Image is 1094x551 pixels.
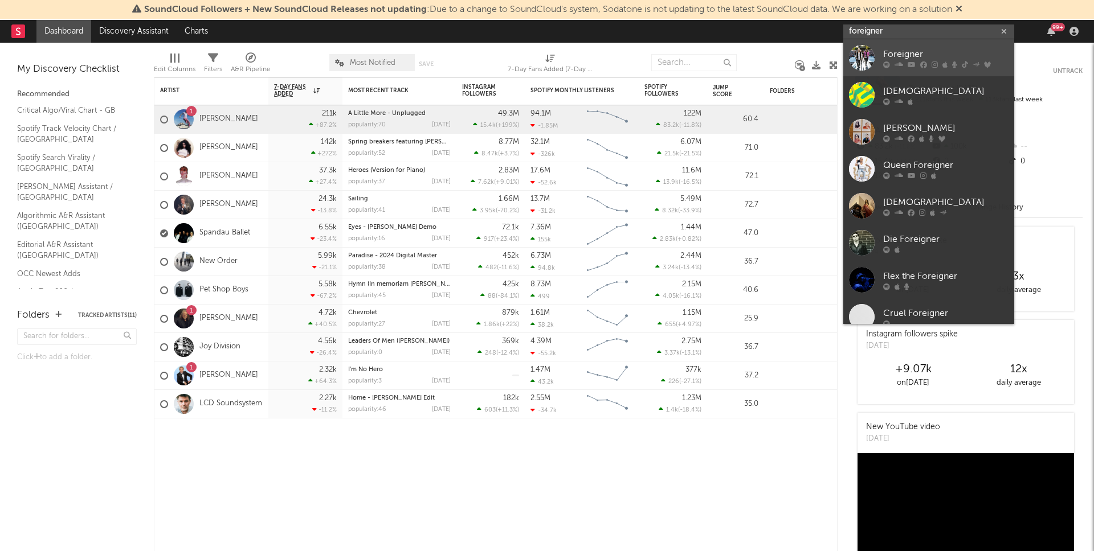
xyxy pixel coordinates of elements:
div: +27.4 % [309,178,337,186]
div: 43.2k [530,378,554,385]
div: 6.73M [530,252,551,260]
a: LCD Soundsystem [199,399,262,409]
div: popularity: 38 [348,264,386,270]
div: popularity: 41 [348,207,385,213]
div: Foreigner [883,47,1009,61]
svg: Chart title [582,105,633,134]
span: 21.5k [664,151,679,157]
div: ( ) [656,121,701,129]
input: Search for artists [843,24,1014,39]
a: [PERSON_NAME] [199,371,258,380]
a: Leaders Of Men ([PERSON_NAME]) [348,338,450,344]
svg: Chart title [582,276,633,305]
span: +0.82 % [677,236,700,242]
div: -52.6k [530,179,557,186]
div: popularity: 37 [348,179,385,185]
div: [DATE] [866,340,958,352]
div: ( ) [655,292,701,299]
div: A&R Pipeline [231,63,271,76]
div: New YouTube video [866,421,940,433]
a: Dashboard [36,20,91,43]
div: popularity: 46 [348,406,386,413]
button: Save [419,61,434,67]
div: ( ) [477,349,519,356]
span: 88 [488,293,496,299]
div: Click to add a folder. [17,351,137,364]
div: ( ) [473,121,519,129]
a: Sailing [348,196,368,202]
div: +40.5 % [308,320,337,328]
span: 8.32k [662,208,678,214]
span: 655 [665,322,676,328]
div: [DATE] [432,207,451,213]
a: [PERSON_NAME] [843,113,1014,150]
div: -326k [530,150,555,158]
div: popularity: 70 [348,122,386,128]
div: A Little More - Unplugged [348,110,451,117]
div: Flex the Foreigner [883,269,1009,283]
div: 40.6 [713,283,758,297]
div: Heroes (Version for Piano) [348,167,451,174]
div: 7-Day Fans Added (7-Day Fans Added) [508,48,593,81]
a: New Order [199,257,238,266]
svg: Chart title [582,134,633,162]
div: 13.7M [530,195,550,203]
div: 60.4 [713,113,758,126]
div: 2.83M [499,167,519,174]
div: 5.99k [318,252,337,260]
div: Spotify Followers [644,84,684,97]
div: 94.8k [530,264,555,272]
svg: Chart title [582,361,633,390]
a: Foreigner [843,39,1014,76]
div: ( ) [656,178,701,186]
a: [DEMOGRAPHIC_DATA] [843,187,1014,224]
span: 7-Day Fans Added [274,84,311,97]
div: -23.4 % [311,235,337,242]
a: [PERSON_NAME] [199,314,258,323]
span: -16.1 % [681,293,700,299]
div: ( ) [478,264,519,271]
a: Critical Algo/Viral Chart - GB [17,104,125,117]
div: Edit Columns [154,48,195,81]
span: 248 [485,350,496,356]
div: Instagram Followers [462,84,502,97]
span: 917 [484,236,494,242]
div: [DATE] [432,349,451,356]
a: Flex the Foreigner [843,261,1014,298]
div: ( ) [471,178,519,186]
a: Cruel Foreigner [843,298,1014,335]
div: [DATE] [432,179,451,185]
div: 7.36M [530,224,551,231]
span: +199 % [497,122,517,129]
a: [PERSON_NAME] [199,200,258,209]
div: ( ) [480,292,519,299]
div: My Discovery Checklist [17,63,137,76]
div: Cruel Foreigner [883,306,1009,320]
div: Most Recent Track [348,87,434,94]
div: ( ) [655,264,701,271]
span: -70.2 % [497,208,517,214]
a: Apple Top 200 / [GEOGRAPHIC_DATA] [17,285,125,309]
div: -1.85M [530,122,558,129]
div: Leaders Of Men (Martin Hannett Sessions) [348,338,451,344]
span: 603 [484,407,496,413]
div: Hymn (In memoriam Alexei Navalny) - Dance Mix [348,281,451,287]
div: Spotify Monthly Listeners [530,87,616,94]
span: -11.6 % [499,265,517,271]
span: -84.1 % [497,293,517,299]
div: 425k [503,281,519,288]
div: ( ) [661,377,701,385]
div: popularity: 0 [348,349,382,356]
div: 36.7 [713,340,758,354]
div: -55.2k [530,349,556,357]
div: Spring breakers featuring kesha [348,139,451,145]
div: [DATE] [432,321,451,327]
div: Jump Score [713,84,741,98]
div: ( ) [477,406,519,413]
span: : Due to a change to SoundCloud's system, Sodatone is not updating to the latest SoundCloud data.... [144,5,952,14]
div: 4.56k [318,338,337,345]
span: -27.1 % [681,379,700,385]
a: Charts [177,20,216,43]
div: 182k [503,394,519,402]
span: 2.83k [660,236,676,242]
